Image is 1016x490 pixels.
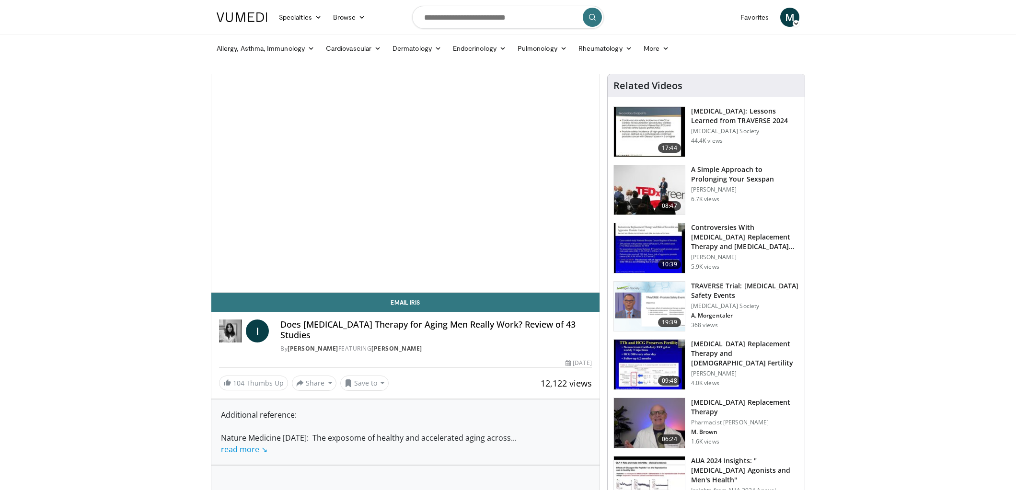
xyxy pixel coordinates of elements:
[658,143,681,153] span: 17:44
[691,302,799,310] p: [MEDICAL_DATA] Society
[219,319,242,342] img: Dr. Iris Gorfinkel
[613,223,799,273] a: 10:39 Controversies With [MEDICAL_DATA] Replacement Therapy and [MEDICAL_DATA] Can… [PERSON_NAME]...
[541,377,592,389] span: 12,122 views
[691,165,799,184] h3: A Simple Approach to Prolonging Your Sexspan
[280,344,592,353] div: By FEATURING
[614,398,685,448] img: e23de6d5-b3cf-4de1-8780-c4eec047bbc0.150x105_q85_crop-smart_upscale.jpg
[327,8,371,27] a: Browse
[691,127,799,135] p: [MEDICAL_DATA] Society
[691,223,799,251] h3: Controversies With [MEDICAL_DATA] Replacement Therapy and [MEDICAL_DATA] Can…
[691,281,799,300] h3: TRAVERSE Trial: [MEDICAL_DATA] Safety Events
[512,39,573,58] a: Pulmonology
[211,293,600,312] a: Email Iris
[211,74,600,293] video-js: Video Player
[613,281,799,332] a: 19:39 TRAVERSE Trial: [MEDICAL_DATA] Safety Events [MEDICAL_DATA] Society A. Morgentaler 368 views
[780,8,799,27] a: M
[638,39,675,58] a: More
[221,433,517,455] span: ...
[292,376,336,391] button: Share
[219,376,288,390] a: 104 Thumbs Up
[288,344,338,353] a: [PERSON_NAME]
[658,201,681,211] span: 08:47
[613,398,799,448] a: 06:24 [MEDICAL_DATA] Replacement Therapy Pharmacist [PERSON_NAME] M. Brown 1.6K views
[614,165,685,215] img: c4bd4661-e278-4c34-863c-57c104f39734.150x105_q85_crop-smart_upscale.jpg
[691,398,799,417] h3: [MEDICAL_DATA] Replacement Therapy
[613,80,682,91] h4: Related Videos
[613,165,799,216] a: 08:47 A Simple Approach to Prolonging Your Sexspan [PERSON_NAME] 6.7K views
[320,39,387,58] a: Cardiovascular
[566,359,591,367] div: [DATE]
[211,39,320,58] a: Allergy, Asthma, Immunology
[614,282,685,331] img: 9812f22f-d817-4923-ae6c-a42f6b8f1c21.png.150x105_q85_crop-smart_upscale.png
[691,195,719,203] p: 6.7K views
[280,319,592,340] h4: Does [MEDICAL_DATA] Therapy for Aging Men Really Work? Review of 43 Studies
[371,344,422,353] a: [PERSON_NAME]
[735,8,774,27] a: Favorites
[658,318,681,327] span: 19:39
[691,137,723,145] p: 44.4K views
[221,444,267,455] a: read more ↘
[691,253,799,261] p: [PERSON_NAME]
[691,379,719,387] p: 4.0K views
[691,456,799,485] h3: AUA 2024 Insights: " [MEDICAL_DATA] Agonists and Men's Health"
[691,428,799,436] p: M. Brown
[614,340,685,389] img: 58e29ddd-d015-4cd9-bf96-f28e303b730c.150x105_q85_crop-smart_upscale.jpg
[691,321,718,329] p: 368 views
[221,409,590,455] div: Additional reference: Nature Medicine [DATE]: The exposome of healthy and accelerated aging across
[691,370,799,377] p: [PERSON_NAME]
[691,419,799,426] p: Pharmacist [PERSON_NAME]
[573,39,638,58] a: Rheumatology
[412,6,604,29] input: Search topics, interventions
[246,319,269,342] a: I
[691,339,799,368] h3: [MEDICAL_DATA] Replacement Therapy and [DEMOGRAPHIC_DATA] Fertility
[658,260,681,269] span: 10:39
[613,106,799,157] a: 17:44 [MEDICAL_DATA]: Lessons Learned from TRAVERSE 2024 [MEDICAL_DATA] Society 44.4K views
[691,312,799,319] p: A. Morgentaler
[447,39,512,58] a: Endocrinology
[233,378,244,387] span: 104
[691,106,799,125] h3: [MEDICAL_DATA]: Lessons Learned from TRAVERSE 2024
[614,107,685,157] img: 1317c62a-2f0d-4360-bee0-b1bff80fed3c.150x105_q85_crop-smart_upscale.jpg
[691,263,719,271] p: 5.9K views
[691,438,719,445] p: 1.6K views
[614,223,685,273] img: 418933e4-fe1c-4c2e-be56-3ce3ec8efa3b.150x105_q85_crop-smart_upscale.jpg
[613,339,799,390] a: 09:48 [MEDICAL_DATA] Replacement Therapy and [DEMOGRAPHIC_DATA] Fertility [PERSON_NAME] 4.0K views
[658,434,681,444] span: 06:24
[658,376,681,386] span: 09:48
[217,12,267,22] img: VuMedi Logo
[340,376,389,391] button: Save to
[387,39,447,58] a: Dermatology
[691,186,799,194] p: [PERSON_NAME]
[273,8,327,27] a: Specialties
